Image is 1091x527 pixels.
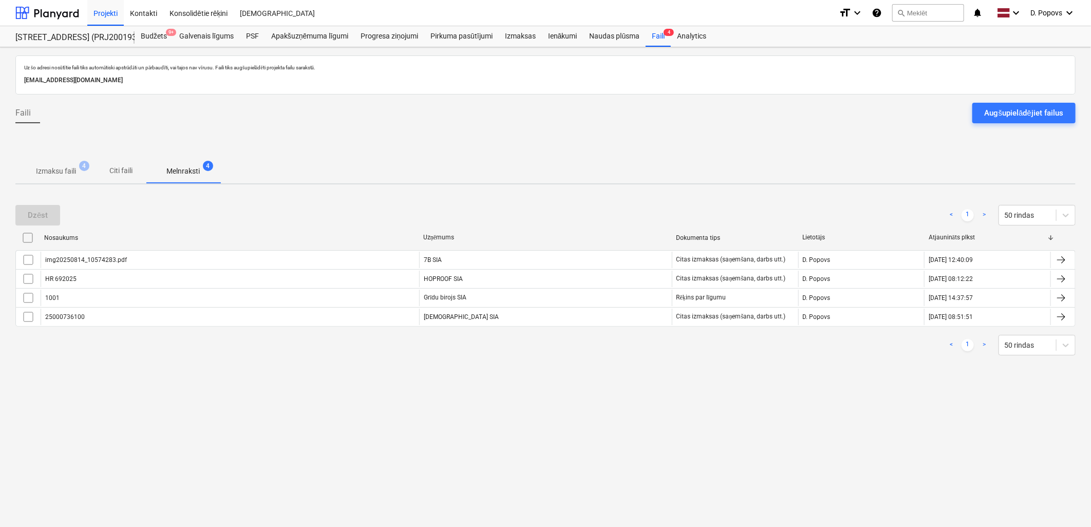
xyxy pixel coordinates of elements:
[676,294,726,302] div: Rēķins par līgumu
[676,275,786,283] div: Citas izmaksas (saņemšana, darbs utt.)
[419,252,672,268] div: 7B SIA
[671,26,712,47] a: Analytics
[1030,9,1062,17] span: D. Popovs
[676,256,786,263] div: Citas izmaksas (saņemšana, darbs utt.)
[962,209,974,221] a: Page 1 is your current page
[892,4,964,22] button: Meklēt
[978,209,990,221] a: Next page
[945,339,957,351] a: Previous page
[1010,7,1022,19] i: keyboard_arrow_down
[15,32,122,43] div: [STREET_ADDRESS] (PRJ2001934) 2601941
[265,26,354,47] a: Apakšuzņēmuma līgumi
[24,75,1067,86] p: [EMAIL_ADDRESS][DOMAIN_NAME]
[419,290,672,306] div: Grīdu birojs SIA
[45,313,85,321] div: 25000736100
[839,7,851,19] i: format_size
[972,103,1076,123] button: Augšupielādējiet failus
[676,234,794,241] div: Dokumenta tips
[24,64,1067,71] p: Uz šo adresi nosūtītie faili tiks automātiski apstrādāti un pārbaudīti, vai tajos nav vīrusu. Fai...
[945,209,957,221] a: Previous page
[499,26,542,47] a: Izmaksas
[929,256,973,263] div: [DATE] 12:40:09
[798,271,925,287] div: D. Popovs
[929,313,973,321] div: [DATE] 08:51:51
[45,256,127,263] div: img20250814_10574283.pdf
[798,290,925,306] div: D. Popovs
[203,161,213,171] span: 4
[542,26,584,47] a: Ienākumi
[798,309,925,325] div: D. Popovs
[240,26,265,47] a: PSF
[423,234,668,241] div: Uzņēmums
[584,26,646,47] a: Naudas plūsma
[802,234,920,241] div: Lietotājs
[419,309,672,325] div: [DEMOGRAPHIC_DATA] SIA
[109,165,134,176] p: Citi faili
[44,234,415,241] div: Nosaukums
[664,29,674,36] span: 4
[929,234,1047,241] div: Atjaunināts plkst
[978,339,990,351] a: Next page
[36,166,76,177] p: Izmaksu faili
[929,294,973,302] div: [DATE] 14:37:57
[798,252,925,268] div: D. Popovs
[646,26,671,47] div: Faili
[872,7,882,19] i: Zināšanu pamats
[166,29,176,36] span: 9+
[173,26,240,47] a: Galvenais līgums
[135,26,173,47] a: Budžets9+
[851,7,863,19] i: keyboard_arrow_down
[15,107,31,119] span: Faili
[419,271,672,287] div: HOPROOF SIA
[166,166,200,177] p: Melnraksti
[985,106,1063,120] div: Augšupielādējiet failus
[424,26,499,47] a: Pirkuma pasūtījumi
[79,161,89,171] span: 4
[972,7,983,19] i: notifications
[646,26,671,47] a: Faili4
[676,313,786,321] div: Citas izmaksas (saņemšana, darbs utt.)
[1040,478,1091,527] iframe: Chat Widget
[45,294,60,302] div: 1001
[354,26,424,47] a: Progresa ziņojumi
[135,26,173,47] div: Budžets
[1063,7,1076,19] i: keyboard_arrow_down
[929,275,973,283] div: [DATE] 08:12:22
[45,275,77,283] div: HR 692025
[897,9,905,17] span: search
[962,339,974,351] a: Page 1 is your current page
